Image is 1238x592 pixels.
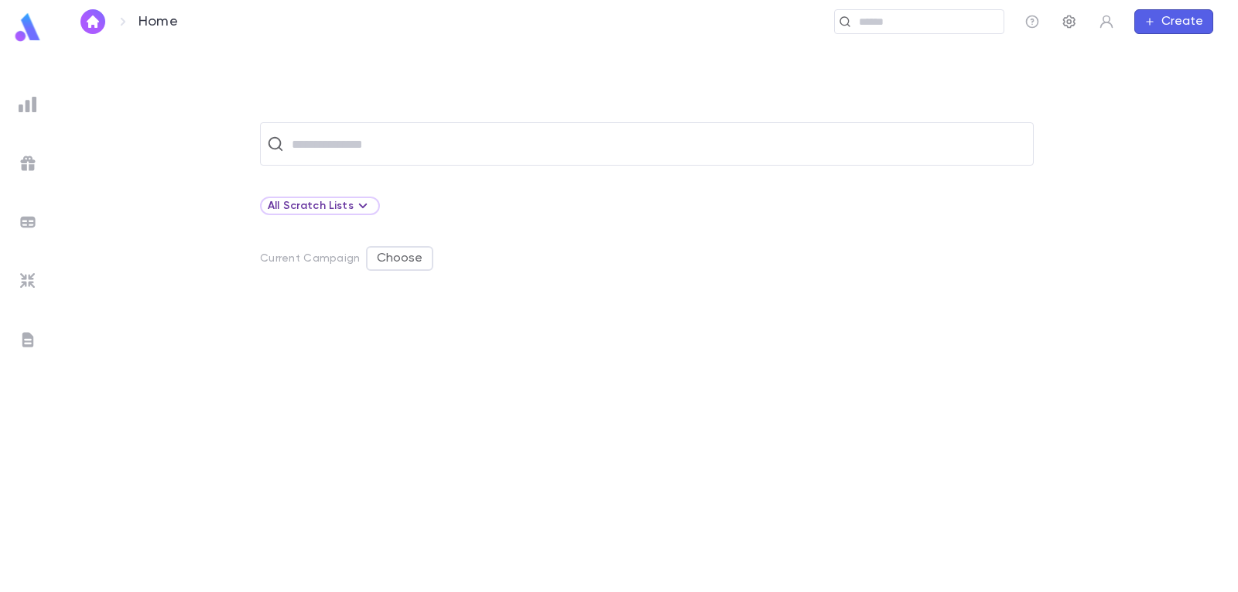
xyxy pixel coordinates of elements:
img: reports_grey.c525e4749d1bce6a11f5fe2a8de1b229.svg [19,95,37,114]
button: Choose [366,246,433,271]
img: campaigns_grey.99e729a5f7ee94e3726e6486bddda8f1.svg [19,154,37,173]
img: batches_grey.339ca447c9d9533ef1741baa751efc33.svg [19,213,37,231]
img: home_white.a664292cf8c1dea59945f0da9f25487c.svg [84,15,102,28]
p: Home [139,13,178,30]
div: All Scratch Lists [260,197,380,215]
button: Create [1134,9,1213,34]
div: All Scratch Lists [268,197,372,215]
img: letters_grey.7941b92b52307dd3b8a917253454ce1c.svg [19,330,37,349]
p: Current Campaign [260,252,360,265]
img: logo [12,12,43,43]
img: imports_grey.530a8a0e642e233f2baf0ef88e8c9fcb.svg [19,272,37,290]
